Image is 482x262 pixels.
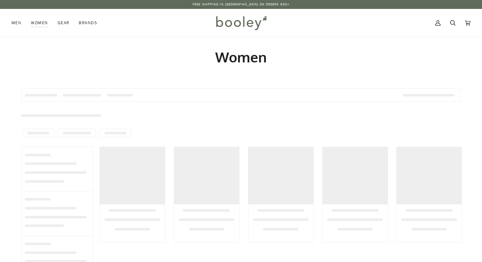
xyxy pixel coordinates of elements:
[79,20,97,26] span: Brands
[58,20,69,26] span: Gear
[193,2,289,7] p: Free Shipping in [GEOGRAPHIC_DATA] on Orders €50+
[26,9,53,37] a: Women
[31,20,48,26] span: Women
[53,9,74,37] a: Gear
[11,9,26,37] a: Men
[74,9,102,37] a: Brands
[11,20,21,26] span: Men
[21,48,461,66] h1: Women
[213,14,269,32] img: Booley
